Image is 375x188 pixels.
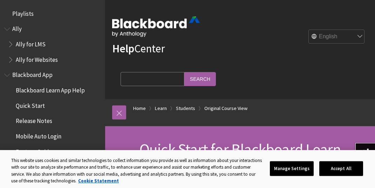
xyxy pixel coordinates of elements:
nav: Book outline for Anthology Ally Help [4,23,101,66]
a: HelpCenter [112,41,165,56]
a: Original Course View [204,104,247,113]
a: Students [176,104,195,113]
button: Accept All [319,161,363,176]
select: Site Language Selector [309,30,365,44]
span: Blackboard App [12,69,53,79]
span: Mobile Auto Login [16,130,61,140]
div: This website uses cookies and similar technologies to collect information you provide as well as ... [11,157,262,184]
span: Ally for Websites [16,54,58,63]
nav: Book outline for Playlists [4,8,101,20]
span: Playlists [12,8,34,17]
span: Quick Start [16,100,45,109]
span: Ally for LMS [16,38,46,48]
span: Ally [12,23,22,33]
span: Release Notes [16,115,52,125]
input: Search [184,72,216,86]
a: Home [133,104,146,113]
button: Manage Settings [270,161,314,176]
span: Feature Guide [16,146,52,155]
img: Blackboard by Anthology [112,17,200,37]
strong: Help [112,41,134,56]
a: More information about your privacy, opens in a new tab [78,178,119,184]
a: Learn [155,104,167,113]
span: Blackboard Learn App Help [16,84,85,94]
span: Quick Start for Blackboard Learn [139,140,341,159]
